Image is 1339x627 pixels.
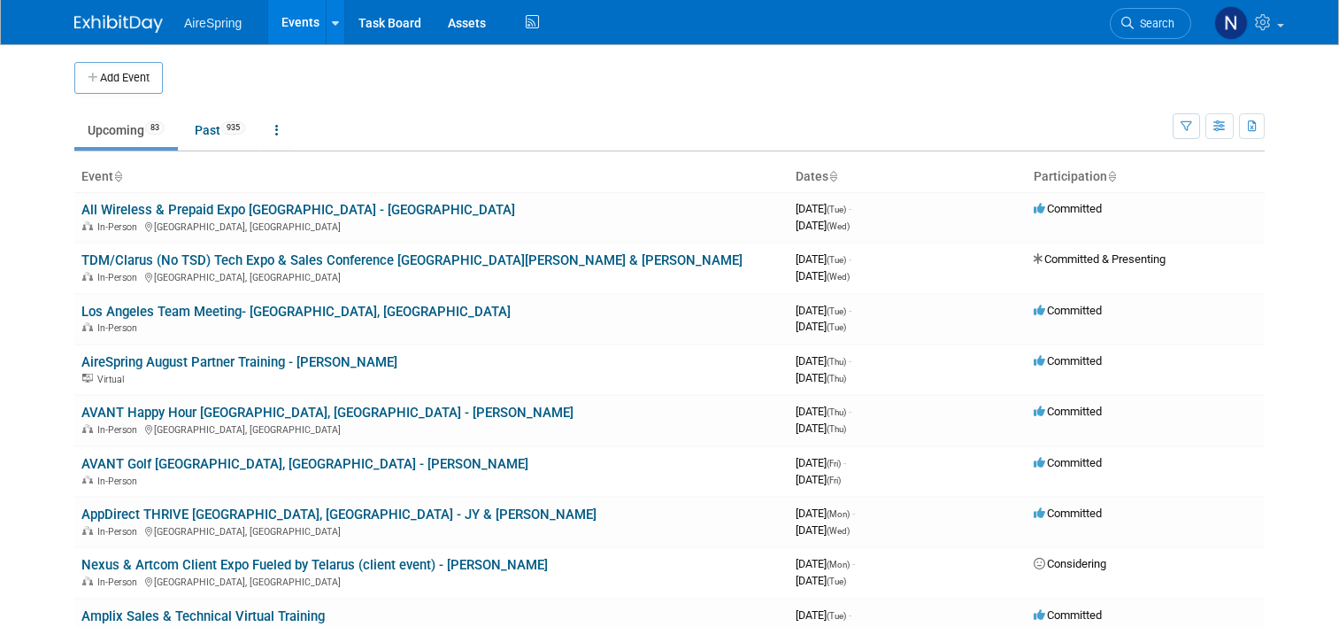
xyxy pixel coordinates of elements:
[796,523,850,537] span: [DATE]
[827,509,850,519] span: (Mon)
[1034,252,1166,266] span: Committed & Presenting
[81,405,573,421] a: AVANT Happy Hour [GEOGRAPHIC_DATA], [GEOGRAPHIC_DATA] - [PERSON_NAME]
[1027,162,1265,192] th: Participation
[849,252,851,266] span: -
[97,476,142,487] span: In-Person
[827,476,841,485] span: (Fri)
[74,113,178,147] a: Upcoming83
[796,557,855,570] span: [DATE]
[81,354,397,370] a: AireSpring August Partner Training - [PERSON_NAME]
[796,507,855,520] span: [DATE]
[796,473,841,486] span: [DATE]
[796,422,846,435] span: [DATE]
[852,507,855,520] span: -
[852,557,855,570] span: -
[1034,456,1102,469] span: Committed
[97,577,142,588] span: In-Person
[789,162,1027,192] th: Dates
[796,608,851,622] span: [DATE]
[81,456,528,472] a: AVANT Golf [GEOGRAPHIC_DATA], [GEOGRAPHIC_DATA] - [PERSON_NAME]
[849,354,851,368] span: -
[81,507,596,522] a: AppDirect THRIVE [GEOGRAPHIC_DATA], [GEOGRAPHIC_DATA] - JY & [PERSON_NAME]
[827,306,846,316] span: (Tue)
[849,405,851,418] span: -
[97,374,129,385] span: Virtual
[184,16,242,30] span: AireSpring
[82,374,93,383] img: Virtual Event
[827,611,846,621] span: (Tue)
[81,202,515,218] a: All Wireless & Prepaid Expo [GEOGRAPHIC_DATA] - [GEOGRAPHIC_DATA]
[796,354,851,368] span: [DATE]
[82,221,93,230] img: In-Person Event
[796,252,851,266] span: [DATE]
[97,322,142,334] span: In-Person
[827,526,850,536] span: (Wed)
[145,121,165,135] span: 83
[796,320,846,333] span: [DATE]
[796,269,850,283] span: [DATE]
[81,422,781,436] div: [GEOGRAPHIC_DATA], [GEOGRAPHIC_DATA]
[81,269,781,283] div: [GEOGRAPHIC_DATA], [GEOGRAPHIC_DATA]
[97,221,142,233] span: In-Person
[113,169,122,183] a: Sort by Event Name
[221,121,245,135] span: 935
[74,62,163,94] button: Add Event
[827,322,846,332] span: (Tue)
[1034,507,1102,520] span: Committed
[827,560,850,569] span: (Mon)
[827,272,850,282] span: (Wed)
[849,608,851,622] span: -
[827,205,846,214] span: (Tue)
[796,405,851,418] span: [DATE]
[849,202,851,215] span: -
[1034,608,1102,622] span: Committed
[827,374,846,383] span: (Thu)
[827,424,846,434] span: (Thu)
[74,15,163,33] img: ExhibitDay
[1214,6,1248,40] img: Natalie Pyron
[796,304,851,317] span: [DATE]
[1034,557,1106,570] span: Considering
[796,219,850,232] span: [DATE]
[82,476,93,484] img: In-Person Event
[827,459,841,468] span: (Fri)
[82,272,93,281] img: In-Person Event
[82,424,93,433] img: In-Person Event
[1107,169,1116,183] a: Sort by Participation Type
[1034,405,1102,418] span: Committed
[81,304,511,320] a: Los Angeles Team Meeting- [GEOGRAPHIC_DATA], [GEOGRAPHIC_DATA]
[796,371,846,384] span: [DATE]
[74,162,789,192] th: Event
[827,577,846,586] span: (Tue)
[81,557,548,573] a: Nexus & Artcom Client Expo Fueled by Telarus (client event) - [PERSON_NAME]
[1034,354,1102,368] span: Committed
[181,113,258,147] a: Past935
[97,272,142,283] span: In-Person
[1034,202,1102,215] span: Committed
[81,219,781,233] div: [GEOGRAPHIC_DATA], [GEOGRAPHIC_DATA]
[849,304,851,317] span: -
[82,577,93,585] img: In-Person Event
[81,608,325,624] a: Amplix Sales & Technical Virtual Training
[82,526,93,535] img: In-Person Event
[1034,304,1102,317] span: Committed
[97,526,142,538] span: In-Person
[81,574,781,588] div: [GEOGRAPHIC_DATA], [GEOGRAPHIC_DATA]
[97,424,142,436] span: In-Person
[796,456,846,469] span: [DATE]
[796,202,851,215] span: [DATE]
[82,322,93,331] img: In-Person Event
[827,357,846,367] span: (Thu)
[843,456,846,469] span: -
[81,252,743,268] a: TDM/Clarus (No TSD) Tech Expo & Sales Conference [GEOGRAPHIC_DATA][PERSON_NAME] & [PERSON_NAME]
[1134,17,1174,30] span: Search
[796,574,846,587] span: [DATE]
[1110,8,1191,39] a: Search
[827,255,846,265] span: (Tue)
[827,407,846,417] span: (Thu)
[81,523,781,538] div: [GEOGRAPHIC_DATA], [GEOGRAPHIC_DATA]
[827,221,850,231] span: (Wed)
[828,169,837,183] a: Sort by Start Date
